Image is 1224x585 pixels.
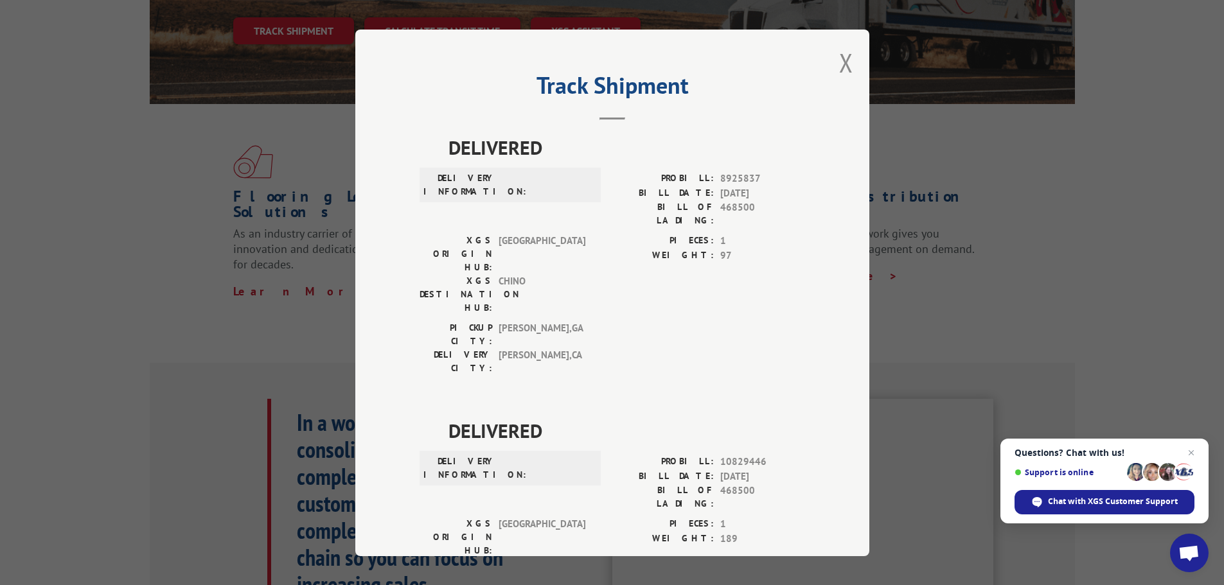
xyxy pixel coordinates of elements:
button: Close modal [839,46,853,80]
span: Questions? Chat with us! [1015,448,1194,458]
span: [PERSON_NAME] , GA [499,321,585,348]
span: DELIVERED [448,133,805,162]
label: BILL DATE: [612,469,714,484]
label: PIECES: [612,517,714,532]
label: XGS ORIGIN HUB: [420,234,492,274]
div: Open chat [1170,534,1209,572]
label: WEIGHT: [612,531,714,546]
label: BILL OF LADING: [612,484,714,511]
span: [DATE] [720,469,805,484]
span: 97 [720,248,805,263]
label: PROBILL: [612,171,714,186]
label: BILL DATE: [612,186,714,200]
span: CHINO [499,274,585,315]
span: 189 [720,531,805,546]
div: Chat with XGS Customer Support [1015,490,1194,514]
span: 1 [720,517,805,532]
span: [GEOGRAPHIC_DATA] [499,517,585,557]
label: DELIVERY INFORMATION: [423,171,496,198]
span: [PERSON_NAME] , CA [499,348,585,375]
span: Close chat [1184,445,1199,460]
span: Chat with XGS Customer Support [1048,496,1178,507]
label: PICKUP CITY: [420,321,492,348]
label: XGS DESTINATION HUB: [420,274,492,315]
label: DELIVERY CITY: [420,348,492,375]
label: XGS ORIGIN HUB: [420,517,492,557]
h2: Track Shipment [420,76,805,101]
label: WEIGHT: [612,248,714,263]
label: BILL OF LADING: [612,200,714,227]
span: [GEOGRAPHIC_DATA] [499,234,585,274]
span: DELIVERED [448,416,805,445]
span: 468500 [720,200,805,227]
span: 1 [720,234,805,249]
label: PROBILL: [612,455,714,469]
span: 10829446 [720,455,805,469]
label: PIECES: [612,234,714,249]
span: [DATE] [720,186,805,200]
span: 468500 [720,484,805,511]
span: Support is online [1015,467,1122,477]
label: DELIVERY INFORMATION: [423,455,496,482]
span: 8925837 [720,171,805,186]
